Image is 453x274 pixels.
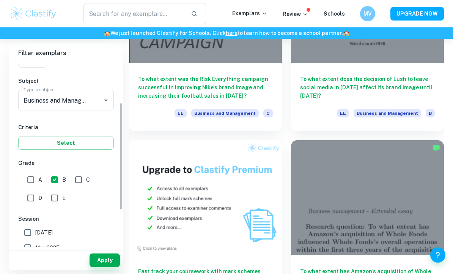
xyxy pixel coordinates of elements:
span: 🏫 [104,30,110,36]
h6: Subject [18,77,114,85]
span: EE [337,109,349,117]
a: here [226,30,238,36]
img: Clastify logo [9,6,57,21]
button: MV [360,6,375,21]
img: Marked [433,144,440,152]
span: E [62,194,66,202]
span: D [38,194,42,202]
label: Type a subject [24,86,55,93]
button: Select [18,136,114,150]
p: Exemplars [232,9,267,17]
span: Business and Management [191,109,259,117]
h6: Criteria [18,123,114,131]
span: Business and Management [354,109,421,117]
span: C [86,176,90,184]
button: UPGRADE NOW [390,7,444,21]
span: B [426,109,435,117]
span: A [38,176,42,184]
p: Review [283,10,308,18]
span: May 2025 [35,244,60,252]
h6: To what extent was the Risk Everything campaign successful in improving Nike's brand image and in... [138,75,273,100]
h6: Filter exemplars [9,43,123,64]
h6: We just launched Clastify for Schools. Click to learn how to become a school partner. [2,29,451,37]
h6: Session [18,215,114,223]
span: C [263,109,273,117]
button: Help and Feedback [430,247,445,263]
button: Open [101,95,111,106]
h6: Grade [18,159,114,167]
a: Schools [324,11,345,17]
h6: To what extent does the decision of Lush to leave social media in [DATE] affect its brand image u... [300,75,435,100]
h6: MV [363,10,372,18]
span: B [62,176,66,184]
span: 🏫 [343,30,349,36]
input: Search for any exemplars... [83,3,185,24]
button: Apply [90,253,120,267]
img: Thumbnail [129,140,282,255]
span: EE [175,109,187,117]
span: [DATE] [35,228,53,237]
